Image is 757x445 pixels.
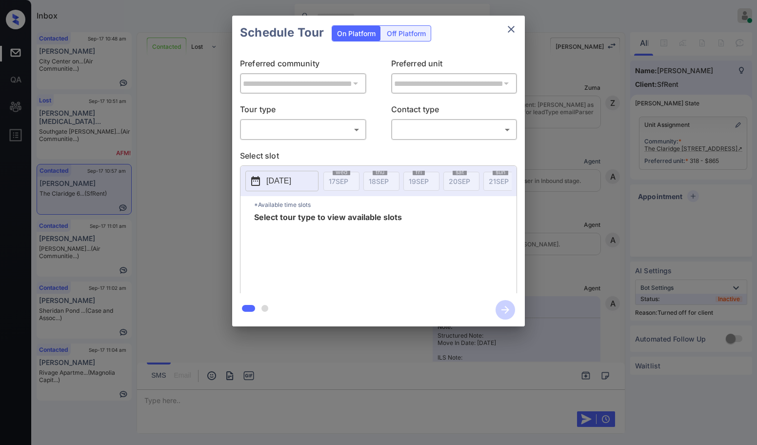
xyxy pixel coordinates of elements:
p: [DATE] [266,175,291,187]
p: Contact type [391,103,518,119]
div: Off Platform [382,26,431,41]
button: [DATE] [245,171,319,191]
p: Tour type [240,103,366,119]
div: On Platform [332,26,380,41]
button: close [501,20,521,39]
p: Select slot [240,150,517,165]
h2: Schedule Tour [232,16,332,50]
span: Select tour type to view available slots [254,213,402,291]
p: *Available time slots [254,196,517,213]
p: Preferred community [240,58,366,73]
p: Preferred unit [391,58,518,73]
